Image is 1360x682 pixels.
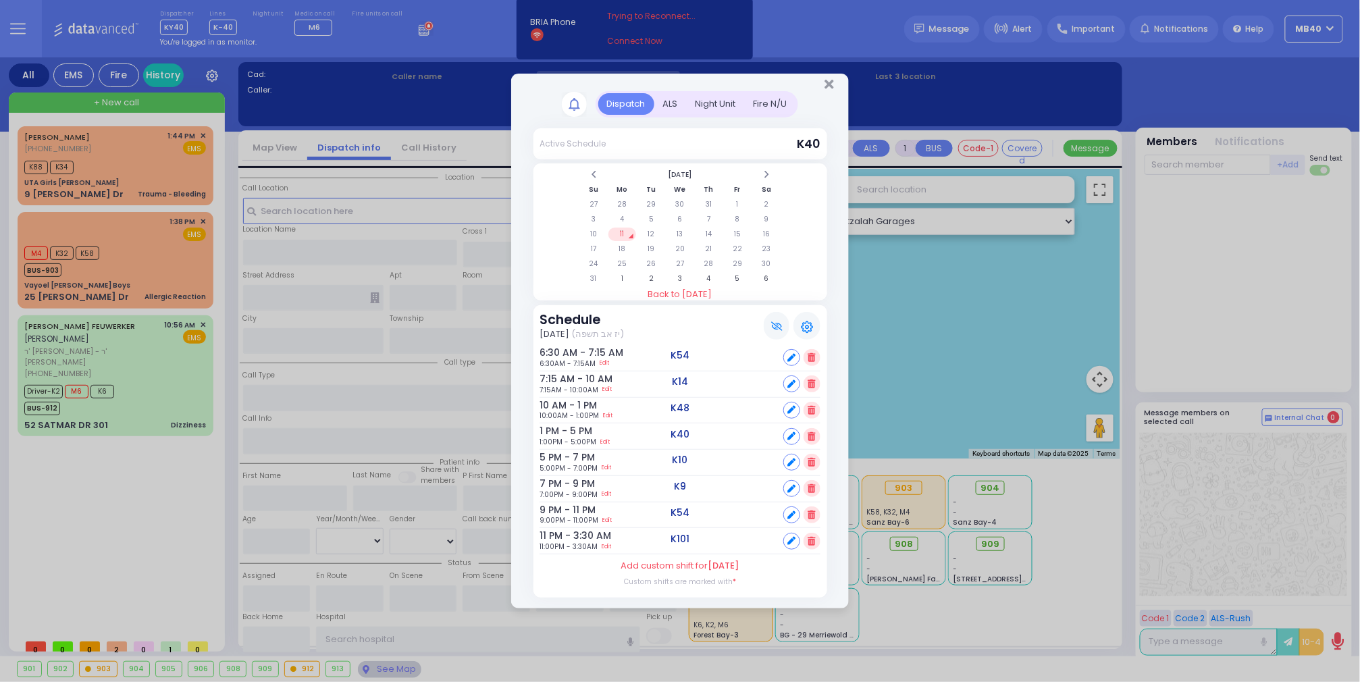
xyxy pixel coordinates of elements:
[540,425,577,437] h6: 1 PM - 5 PM
[637,242,665,256] td: 19
[666,242,694,256] td: 20
[654,93,687,115] div: ALS
[604,411,613,421] a: Edit
[745,93,796,115] div: Fire N/U
[540,385,598,395] span: 7:15AM - 10:00AM
[580,183,608,196] th: Su
[673,454,688,466] h5: K10
[540,347,577,359] h6: 6:30 AM - 7:15 AM
[608,198,636,211] td: 28
[724,213,752,226] td: 8
[608,183,636,196] th: Mo
[672,376,688,388] h5: K14
[695,183,723,196] th: Th
[608,213,636,226] td: 4
[540,138,606,150] div: Active Schedule
[580,272,608,286] td: 31
[666,228,694,241] td: 13
[637,228,665,241] td: 12
[695,213,723,226] td: 7
[695,272,723,286] td: 4
[580,198,608,211] td: 27
[695,228,723,241] td: 14
[666,272,694,286] td: 3
[666,213,694,226] td: 6
[602,463,612,473] a: Edit
[603,385,612,395] a: Edit
[540,530,577,542] h6: 11 PM - 3:30 AM
[724,257,752,271] td: 29
[580,228,608,241] td: 10
[753,228,781,241] td: 16
[540,504,577,516] h6: 9 PM - 11 PM
[671,507,689,519] h5: K54
[608,168,751,182] th: Select Month
[753,272,781,286] td: 6
[608,228,636,241] td: 11
[540,452,577,463] h6: 5 PM - 7 PM
[637,272,665,286] td: 2
[601,437,610,447] a: Edit
[671,350,689,361] h5: K54
[724,198,752,211] td: 1
[825,78,833,91] button: Close
[624,577,736,587] label: Custom shifts are marked with
[540,327,569,341] span: [DATE]
[602,542,612,552] a: Edit
[540,490,598,500] span: 7:00PM - 9:00PM
[637,183,665,196] th: Tu
[580,257,608,271] td: 24
[797,136,820,152] span: K40
[608,242,636,256] td: 18
[753,183,781,196] th: Sa
[763,169,770,180] span: Next Month
[695,257,723,271] td: 28
[637,198,665,211] td: 29
[666,257,694,271] td: 27
[671,429,689,440] h5: K40
[671,533,689,545] h5: K101
[724,228,752,241] td: 15
[540,400,577,411] h6: 10 AM - 1 PM
[753,257,781,271] td: 30
[695,242,723,256] td: 21
[674,481,686,492] h5: K9
[540,463,598,473] span: 5:00PM - 7:00PM
[572,327,625,341] span: (יז אב תשפה)
[695,198,723,211] td: 31
[580,213,608,226] td: 3
[608,272,636,286] td: 1
[724,183,752,196] th: Fr
[540,478,577,490] h6: 7 PM - 9 PM
[540,373,577,385] h6: 7:15 AM - 10 AM
[540,312,624,327] h3: Schedule
[671,402,689,414] h5: K48
[666,183,694,196] th: We
[540,542,598,552] span: 11:00PM - 3:30AM
[687,93,745,115] div: Night Unit
[666,198,694,211] td: 30
[598,93,654,115] div: Dispatch
[540,359,596,369] span: 6:30AM - 7:15AM
[600,359,610,369] a: Edit
[540,515,598,525] span: 9:00PM - 11:00PM
[724,242,752,256] td: 22
[540,411,599,421] span: 10:00AM - 1:00PM
[533,288,827,301] a: Back to [DATE]
[753,213,781,226] td: 9
[580,242,608,256] td: 17
[602,490,612,500] a: Edit
[637,257,665,271] td: 26
[603,515,612,525] a: Edit
[753,198,781,211] td: 2
[724,272,752,286] td: 5
[540,437,596,447] span: 1:00PM - 5:00PM
[621,559,739,573] label: Add custom shift for
[590,169,597,180] span: Previous Month
[753,242,781,256] td: 23
[608,257,636,271] td: 25
[637,213,665,226] td: 5
[708,559,739,572] span: [DATE]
